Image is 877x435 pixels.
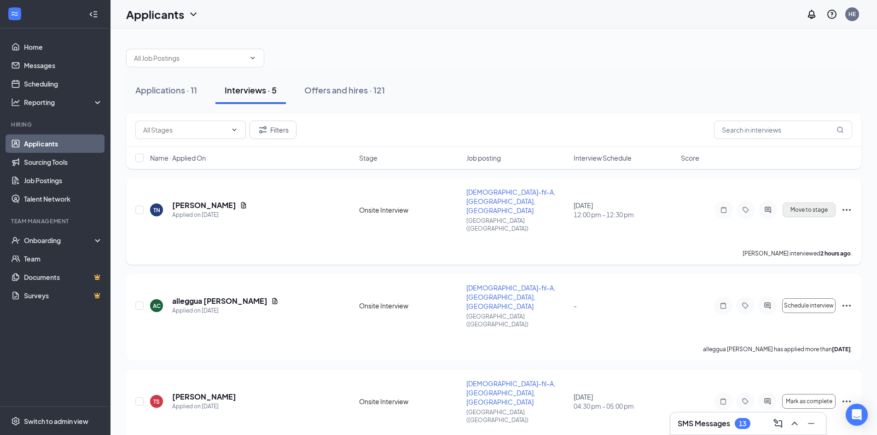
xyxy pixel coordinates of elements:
[24,417,88,426] div: Switch to admin view
[359,301,461,310] div: Onsite Interview
[574,201,675,219] div: [DATE]
[739,420,746,428] div: 13
[832,346,851,353] b: [DATE]
[24,249,103,268] a: Team
[466,408,568,424] p: [GEOGRAPHIC_DATA] ([GEOGRAPHIC_DATA])
[836,126,844,133] svg: MagnifyingGlass
[743,249,852,257] p: [PERSON_NAME] interviewed .
[271,297,279,305] svg: Document
[740,398,751,405] svg: Tag
[841,396,852,407] svg: Ellipses
[714,121,852,139] input: Search in interviews
[806,9,817,20] svg: Notifications
[718,206,729,214] svg: Note
[681,153,699,162] span: Score
[718,398,729,405] svg: Note
[240,202,247,209] svg: Document
[718,302,729,309] svg: Note
[24,268,103,286] a: DocumentsCrown
[574,153,632,162] span: Interview Schedule
[806,418,817,429] svg: Minimize
[24,153,103,171] a: Sourcing Tools
[89,10,98,19] svg: Collapse
[574,302,577,310] span: -
[703,345,852,353] p: alleggua [PERSON_NAME] has applied more than .
[848,10,856,18] div: HE
[820,250,851,257] b: 2 hours ago
[574,401,675,411] span: 04:30 pm - 05:00 pm
[153,302,161,310] div: AC
[782,394,836,409] button: Mark as complete
[24,190,103,208] a: Talent Network
[678,418,730,429] h3: SMS Messages
[782,298,836,313] button: Schedule interview
[789,418,800,429] svg: ChevronUp
[762,206,773,214] svg: ActiveChat
[783,203,836,217] button: Move to stage
[24,236,95,245] div: Onboarding
[143,125,227,135] input: All Stages
[304,84,385,96] div: Offers and hires · 121
[135,84,197,96] div: Applications · 11
[231,126,238,133] svg: ChevronDown
[466,217,568,232] p: [GEOGRAPHIC_DATA] ([GEOGRAPHIC_DATA])
[804,416,819,431] button: Minimize
[787,416,802,431] button: ChevronUp
[574,392,675,411] div: [DATE]
[126,6,184,22] h1: Applicants
[24,134,103,153] a: Applicants
[11,417,20,426] svg: Settings
[188,9,199,20] svg: ChevronDown
[172,402,236,411] div: Applied on [DATE]
[24,98,103,107] div: Reporting
[172,296,267,306] h5: alleggua [PERSON_NAME]
[250,121,296,139] button: Filter Filters
[740,206,751,214] svg: Tag
[24,38,103,56] a: Home
[466,313,568,328] p: [GEOGRAPHIC_DATA] ([GEOGRAPHIC_DATA])
[466,379,556,406] span: [DEMOGRAPHIC_DATA]-fil-A, [GEOGRAPHIC_DATA], [GEOGRAPHIC_DATA]
[826,9,837,20] svg: QuestionInfo
[784,302,834,309] span: Schedule interview
[172,392,236,402] h5: [PERSON_NAME]
[24,286,103,305] a: SurveysCrown
[841,300,852,311] svg: Ellipses
[257,124,268,135] svg: Filter
[466,284,556,310] span: [DEMOGRAPHIC_DATA]-fil-A, [GEOGRAPHIC_DATA], [GEOGRAPHIC_DATA]
[24,171,103,190] a: Job Postings
[762,302,773,309] svg: ActiveChat
[10,9,19,18] svg: WorkstreamLogo
[790,207,828,213] span: Move to stage
[172,306,279,315] div: Applied on [DATE]
[772,418,784,429] svg: ComposeMessage
[359,153,378,162] span: Stage
[740,302,751,309] svg: Tag
[846,404,868,426] div: Open Intercom Messenger
[24,56,103,75] a: Messages
[841,204,852,215] svg: Ellipses
[762,398,773,405] svg: ActiveChat
[771,416,785,431] button: ComposeMessage
[134,53,245,63] input: All Job Postings
[11,236,20,245] svg: UserCheck
[172,210,247,220] div: Applied on [DATE]
[466,188,556,215] span: [DEMOGRAPHIC_DATA]-fil-A, [GEOGRAPHIC_DATA], [GEOGRAPHIC_DATA]
[786,398,832,405] span: Mark as complete
[172,200,236,210] h5: [PERSON_NAME]
[359,205,461,215] div: Onsite Interview
[574,210,675,219] span: 12:00 pm - 12:30 pm
[11,121,101,128] div: Hiring
[150,153,206,162] span: Name · Applied On
[153,398,160,406] div: TS
[466,153,501,162] span: Job posting
[153,206,160,214] div: TN
[11,217,101,225] div: Team Management
[225,84,277,96] div: Interviews · 5
[24,75,103,93] a: Scheduling
[11,98,20,107] svg: Analysis
[359,397,461,406] div: Onsite Interview
[249,54,256,62] svg: ChevronDown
